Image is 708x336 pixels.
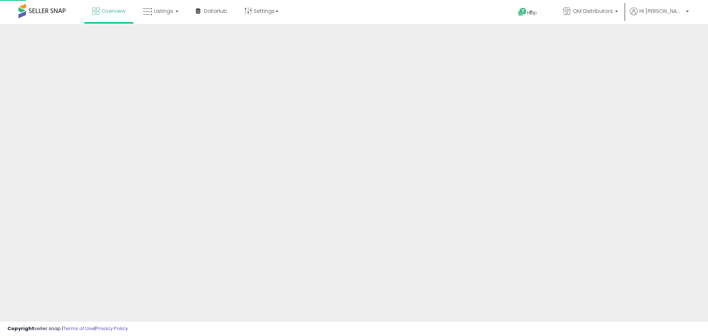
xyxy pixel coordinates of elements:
div: seller snap | | [7,325,128,332]
a: Privacy Policy [96,325,128,332]
span: Hi [PERSON_NAME] [639,7,684,15]
a: Hi [PERSON_NAME] [630,7,689,24]
span: QM Distributors [573,7,613,15]
span: Overview [101,7,125,15]
span: Help [527,10,537,16]
a: Help [512,2,551,24]
i: Get Help [518,7,527,17]
span: Listings [154,7,173,15]
strong: Copyright [7,325,34,332]
a: Terms of Use [63,325,94,332]
span: DataHub [204,7,227,15]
